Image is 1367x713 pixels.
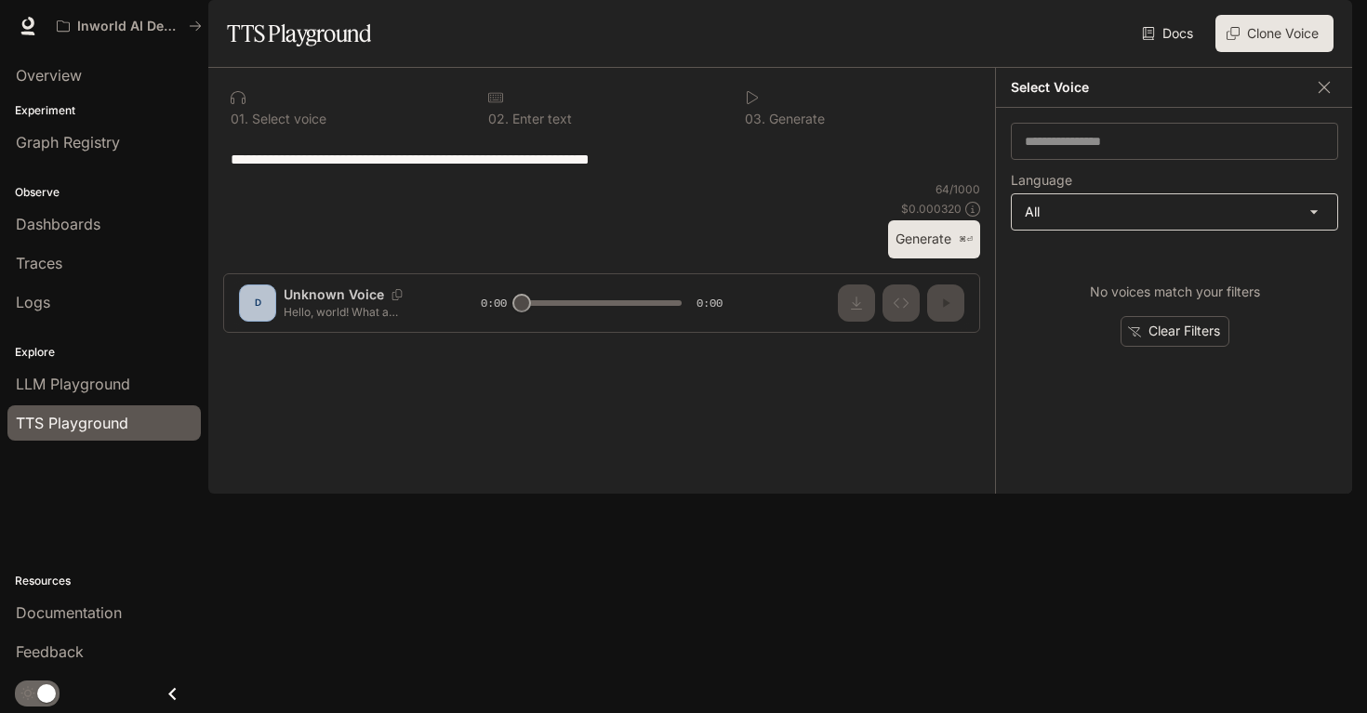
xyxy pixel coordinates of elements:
[48,7,210,45] button: All workspaces
[888,220,980,258] button: Generate⌘⏎
[1012,194,1337,230] div: All
[901,201,962,217] p: $ 0.000320
[77,19,181,34] p: Inworld AI Demos
[1121,316,1229,347] button: Clear Filters
[488,112,509,125] p: 0 2 .
[227,15,371,52] h1: TTS Playground
[745,112,765,125] p: 0 3 .
[248,112,326,125] p: Select voice
[959,234,973,245] p: ⌘⏎
[1090,283,1260,301] p: No voices match your filters
[231,112,248,125] p: 0 1 .
[936,181,980,197] p: 64 / 1000
[765,112,825,125] p: Generate
[1138,15,1201,52] a: Docs
[1215,15,1334,52] button: Clone Voice
[1011,174,1072,187] p: Language
[509,112,572,125] p: Enter text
